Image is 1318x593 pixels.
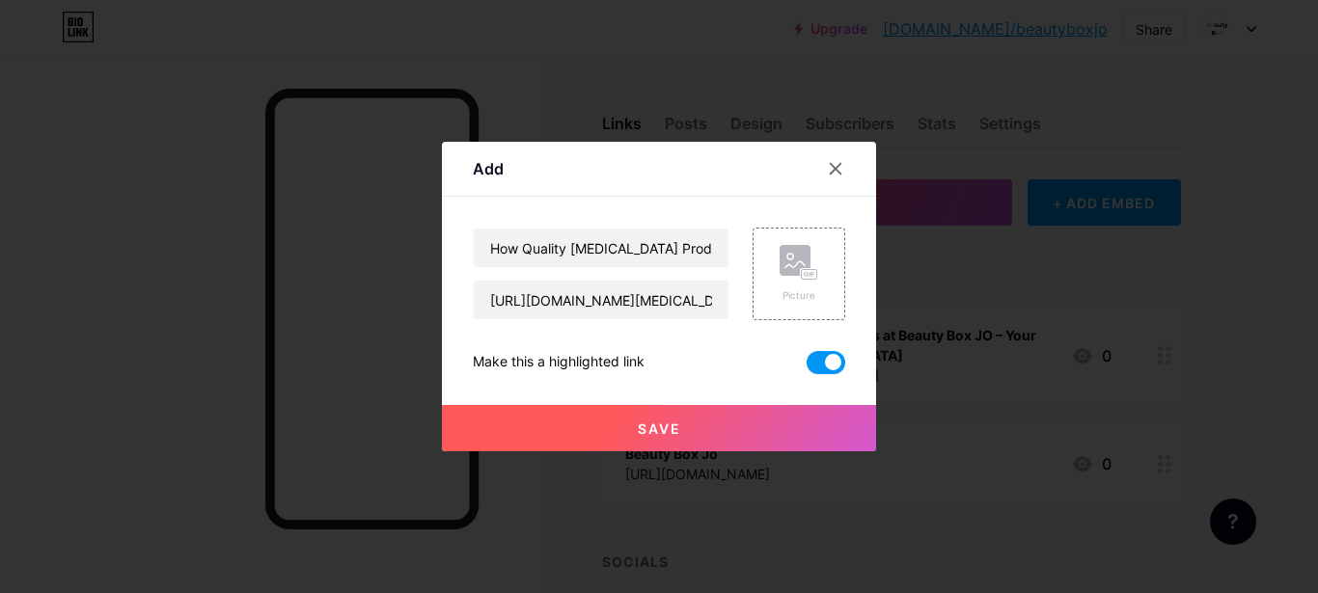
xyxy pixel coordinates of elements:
[474,281,728,319] input: URL
[473,351,645,374] div: Make this a highlighted link
[473,157,504,180] div: Add
[638,420,681,437] span: Save
[442,405,876,451] button: Save
[780,288,818,303] div: Picture
[474,229,728,267] input: Title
